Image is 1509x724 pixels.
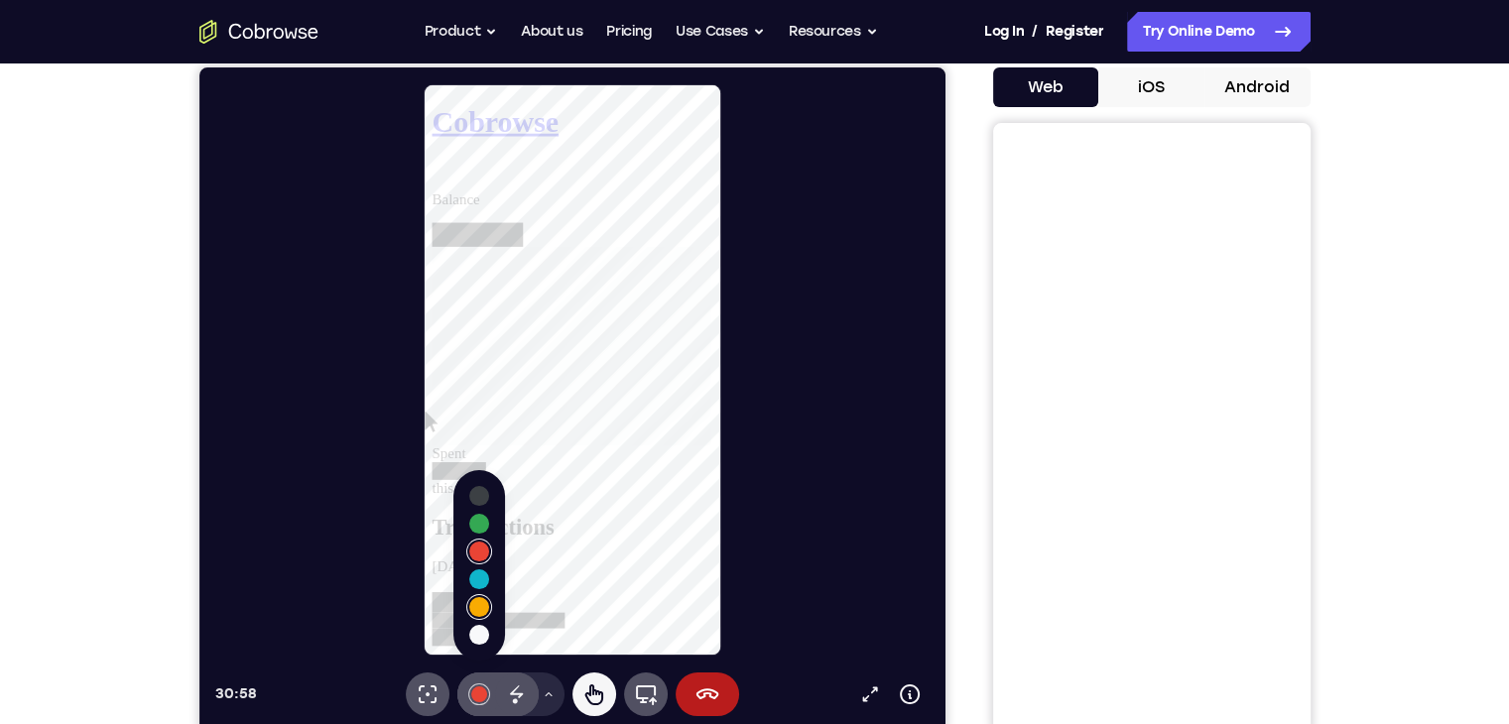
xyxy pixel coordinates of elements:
[425,605,468,649] button: Full device
[270,474,290,494] button: Select color
[16,618,58,635] span: 30:58
[296,605,339,649] button: Disappearing ink
[1204,67,1311,107] button: Android
[1046,12,1103,52] a: Register
[1098,67,1204,107] button: iOS
[1127,12,1311,52] a: Try Online Demo
[270,446,290,466] button: Select color
[676,12,765,52] button: Use Cases
[270,530,290,549] button: Select color
[691,607,730,647] button: Device info
[8,21,310,58] a: Cobrowse
[651,607,691,647] a: Popout
[225,18,522,589] iframe: remote-screen
[984,12,1024,52] a: Log In
[333,605,365,649] button: Drawing tools menu
[8,459,310,486] h2: Transactions
[8,385,310,439] div: Spent this month
[206,605,250,649] button: Laser pointer
[258,605,302,649] button: Annotations color
[270,502,290,522] button: Select color
[425,12,498,52] button: Product
[373,605,417,649] button: Remote control
[270,419,290,438] button: Select color
[476,605,540,649] button: End session
[521,12,582,52] a: About us
[8,113,310,131] p: Balance
[789,12,878,52] button: Resources
[8,506,310,524] div: [DATE]
[199,20,318,44] a: Go to the home page
[1032,20,1038,44] span: /
[270,557,290,577] button: Select color
[993,67,1099,107] button: Web
[606,12,652,52] a: Pricing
